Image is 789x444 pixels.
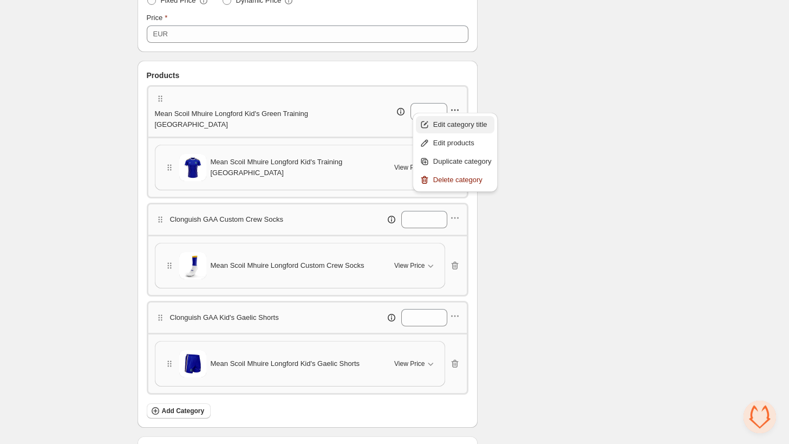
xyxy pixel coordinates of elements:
span: Duplicate category [433,156,492,167]
img: Mean Scoil Mhuire Longford Kid's Training Jersey [179,154,206,181]
span: View Price [394,163,425,172]
a: Open chat [744,401,776,433]
span: Mean Scoil Mhuire Longford Kid's Gaelic Shorts [211,358,360,369]
span: Edit products [433,138,492,149]
p: Clonguish GAA Kid's Gaelic Shorts [170,312,279,323]
p: Clonguish GAA Custom Crew Socks [170,214,284,225]
span: Delete category [433,175,492,185]
span: Products [147,70,180,81]
span: View Price [394,359,425,368]
div: EUR [153,29,168,40]
button: View Price [388,159,442,176]
span: View Price [394,261,425,270]
img: Mean Scoil Mhuire Longford Custom Crew Socks [179,252,206,279]
span: Mean Scoil Mhuire Longford Custom Crew Socks [211,260,364,271]
img: Mean Scoil Mhuire Longford Kid's Gaelic Shorts [179,350,206,377]
span: Edit category title [433,119,492,130]
span: Add Category [162,407,205,415]
button: View Price [388,257,442,274]
span: Mean Scoil Mhuire Longford Kid's Training [GEOGRAPHIC_DATA] [211,157,382,178]
label: Price [147,12,168,23]
button: Add Category [147,403,211,419]
button: View Price [388,355,442,372]
p: Mean Scoil Mhuire Longford Kid's Green Training [GEOGRAPHIC_DATA] [155,108,355,130]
